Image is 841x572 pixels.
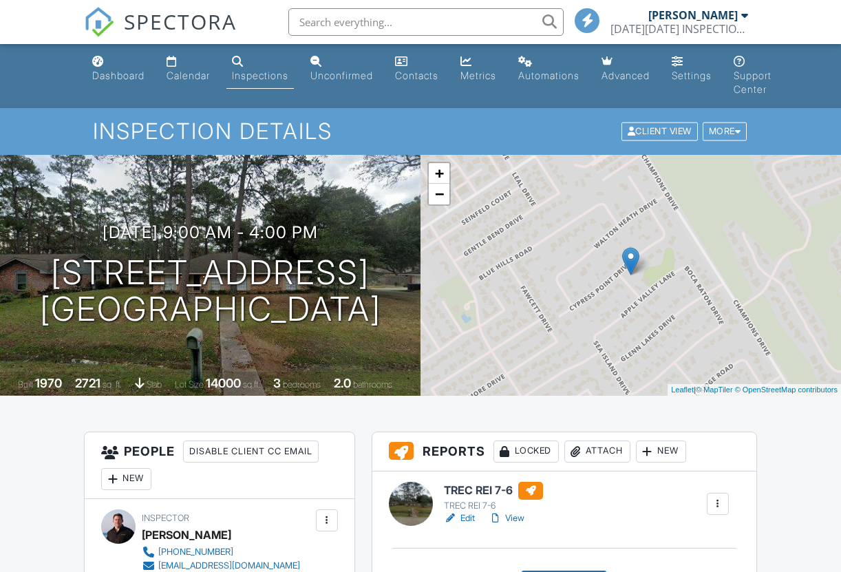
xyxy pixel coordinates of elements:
[460,70,496,81] div: Metrics
[444,482,543,500] h6: TREC REI 7-6
[518,70,579,81] div: Automations
[18,379,33,390] span: Built
[353,379,392,390] span: bathrooms
[206,376,241,390] div: 14000
[142,525,231,545] div: [PERSON_NAME]
[124,7,237,36] span: SPECTORA
[92,70,145,81] div: Dashboard
[703,123,747,141] div: More
[142,545,300,559] a: [PHONE_NUMBER]
[167,70,210,81] div: Calendar
[226,50,294,89] a: Inspections
[728,50,777,103] a: Support Center
[161,50,215,89] a: Calendar
[75,376,100,390] div: 2721
[142,513,189,523] span: Inspector
[564,441,630,463] div: Attach
[175,379,204,390] span: Lot Size
[621,123,698,141] div: Client View
[671,385,694,394] a: Leaflet
[372,432,756,472] h3: Reports
[666,50,717,89] a: Settings
[610,22,748,36] div: GOOD FRIDAY INSPECTIONS LLC
[390,50,444,89] a: Contacts
[101,468,151,490] div: New
[620,125,701,136] a: Client View
[734,70,771,95] div: Support Center
[103,223,318,242] h3: [DATE] 9:00 am - 4:00 pm
[489,511,524,525] a: View
[158,560,300,571] div: [EMAIL_ADDRESS][DOMAIN_NAME]
[243,379,260,390] span: sq.ft.
[429,184,449,204] a: Zoom out
[513,50,585,89] a: Automations (Basic)
[444,500,543,511] div: TREC REI 7-6
[283,379,321,390] span: bedrooms
[444,482,543,512] a: TREC REI 7-6 TREC REI 7-6
[668,384,841,396] div: |
[429,163,449,184] a: Zoom in
[636,441,686,463] div: New
[648,8,738,22] div: [PERSON_NAME]
[305,50,379,89] a: Unconfirmed
[35,376,62,390] div: 1970
[147,379,162,390] span: slab
[93,119,748,143] h1: Inspection Details
[232,70,288,81] div: Inspections
[103,379,122,390] span: sq. ft.
[334,376,351,390] div: 2.0
[455,50,502,89] a: Metrics
[87,50,150,89] a: Dashboard
[395,70,438,81] div: Contacts
[602,70,650,81] div: Advanced
[672,70,712,81] div: Settings
[310,70,373,81] div: Unconfirmed
[596,50,655,89] a: Advanced
[273,376,281,390] div: 3
[183,441,319,463] div: Disable Client CC Email
[735,385,838,394] a: © OpenStreetMap contributors
[158,547,233,558] div: [PHONE_NUMBER]
[696,385,733,394] a: © MapTiler
[84,7,114,37] img: The Best Home Inspection Software - Spectora
[84,19,237,47] a: SPECTORA
[40,255,381,328] h1: [STREET_ADDRESS] [GEOGRAPHIC_DATA]
[288,8,564,36] input: Search everything...
[444,511,475,525] a: Edit
[85,432,354,499] h3: People
[493,441,559,463] div: Locked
